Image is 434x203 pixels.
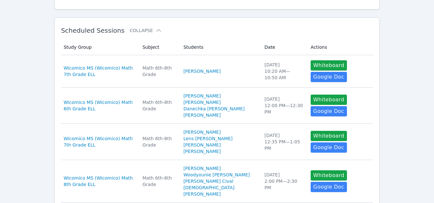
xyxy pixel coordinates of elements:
a: [PERSON_NAME] [183,148,221,155]
a: Lens [PERSON_NAME] [183,135,233,142]
div: [DATE] 2:00 PM — 2:30 PM [264,172,303,191]
button: Whiteboard [311,60,347,71]
a: [PERSON_NAME] [183,165,221,172]
a: Google Doc [311,106,347,116]
div: Math 6th-8th Grade [142,99,175,112]
th: Date [261,39,307,55]
a: Danechka [PERSON_NAME] [183,106,245,112]
div: Math 6th-8th Grade [142,175,175,188]
tr: Wicomico MS (Wicomico) Math 6th Grade ELLMath 6th-8th Grade[PERSON_NAME][PERSON_NAME]Danechka [PE... [61,88,373,124]
tr: Wicomico MS (Wicomico) Math 8th Grade ELLMath 6th-8th Grade[PERSON_NAME]Woodyounie [PERSON_NAME][... [61,160,373,203]
a: [DEMOGRAPHIC_DATA][PERSON_NAME] [183,184,257,197]
a: [PERSON_NAME] [183,68,221,74]
a: Woodyounie [PERSON_NAME] [183,172,250,178]
div: [DATE] 12:00 PM — 12:30 PM [264,96,303,115]
a: [PERSON_NAME] Cival [183,178,233,184]
a: [PERSON_NAME] [183,129,221,135]
span: Scheduled Sessions [61,27,125,34]
tr: Wicomico MS (Wicomico) Math 7th Grade ELLMath 6th-8th Grade[PERSON_NAME]Lens [PERSON_NAME][PERSON... [61,124,373,160]
th: Subject [138,39,179,55]
th: Actions [307,39,373,55]
th: Study Group [61,39,139,55]
a: Google Doc [311,182,347,192]
a: Google Doc [311,142,347,153]
tr: Wicomico MS (Wicomico) Math 7th Grade ELLMath 6th-8th Grade[PERSON_NAME][DATE]10:20 AM—10:50 AMWh... [61,55,373,88]
a: [PERSON_NAME] [183,93,221,99]
a: Wicomico MS (Wicomico) Math 7th Grade ELL [64,135,135,148]
div: Math 6th-8th Grade [142,135,175,148]
th: Students [180,39,261,55]
div: [DATE] 10:20 AM — 10:50 AM [264,62,303,81]
a: Wicomico MS (Wicomico) Math 6th Grade ELL [64,99,135,112]
button: Whiteboard [311,95,347,105]
a: [PERSON_NAME] [183,112,221,118]
div: Math 6th-8th Grade [142,65,175,78]
button: Whiteboard [311,131,347,141]
a: Google Doc [311,72,347,82]
div: [DATE] 12:35 PM — 1:05 PM [264,132,303,151]
button: Collapse [130,27,162,34]
a: Wicomico MS (Wicomico) Math 7th Grade ELL [64,65,135,78]
a: [PERSON_NAME] [183,99,221,106]
a: [PERSON_NAME] [183,142,221,148]
a: Wicomico MS (Wicomico) Math 8th Grade ELL [64,175,135,188]
button: Whiteboard [311,170,347,181]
